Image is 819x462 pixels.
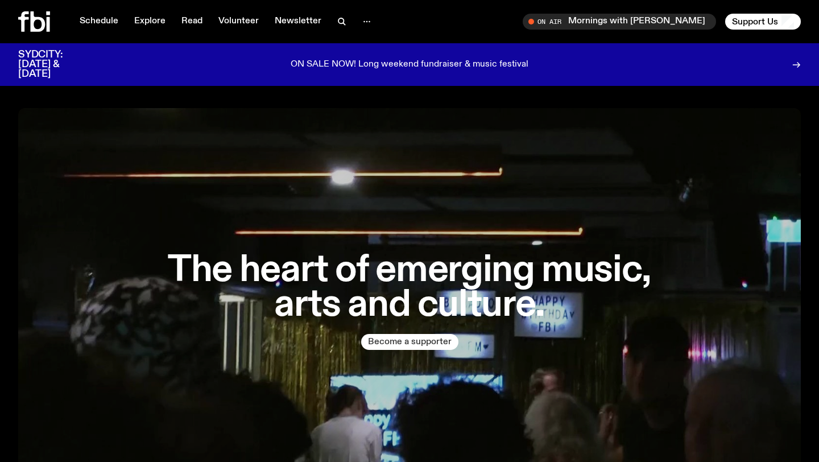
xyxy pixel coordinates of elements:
a: Read [175,14,209,30]
span: Support Us [732,16,778,27]
a: Explore [127,14,172,30]
a: Volunteer [212,14,266,30]
h3: SYDCITY: [DATE] & [DATE] [18,50,91,79]
a: Newsletter [268,14,328,30]
button: Support Us [725,14,801,30]
button: Become a supporter [361,334,458,350]
p: ON SALE NOW! Long weekend fundraiser & music festival [291,60,528,70]
a: Schedule [73,14,125,30]
button: On AirMornings with [PERSON_NAME] / [US_STATE][PERSON_NAME] Interview [523,14,716,30]
h1: The heart of emerging music, arts and culture. [155,253,664,323]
